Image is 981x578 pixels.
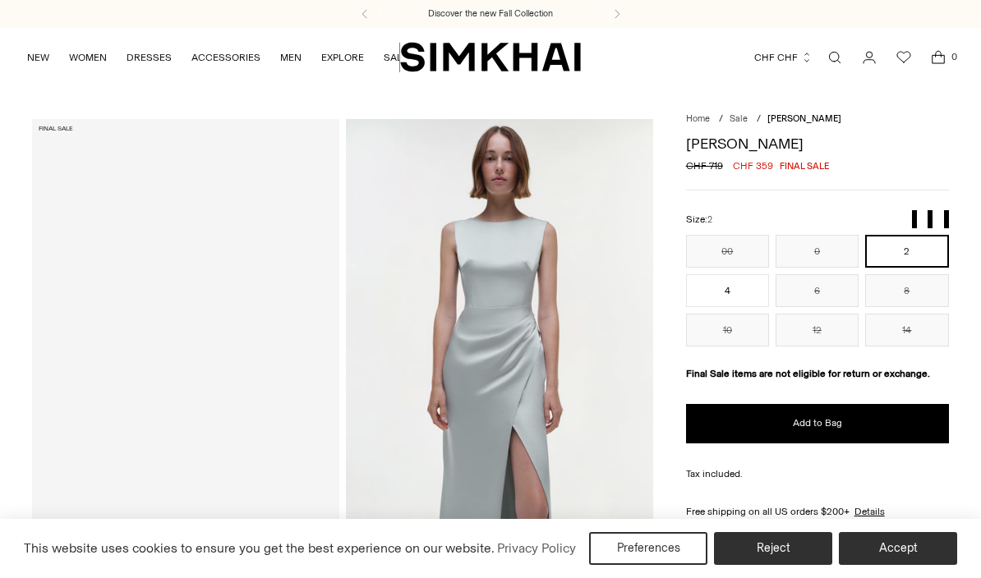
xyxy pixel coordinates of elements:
a: Open cart modal [922,41,955,74]
a: Sale [730,113,748,124]
span: [PERSON_NAME] [767,113,841,124]
span: CHF 359 [733,158,773,173]
a: Discover the new Fall Collection [428,7,553,21]
a: ACCESSORIES [191,39,260,76]
a: EXPLORE [321,39,364,76]
button: 10 [686,314,769,346]
button: 12 [776,314,859,346]
label: Size: [686,212,712,227]
strong: Final Sale items are not eligible for return or exchange. [686,368,930,379]
a: Privacy Policy (opens in a new tab) [495,536,578,561]
a: Wishlist [887,41,920,74]
button: Add to Bag [686,404,949,443]
span: 0 [946,49,961,64]
a: SIMKHAI [400,41,581,73]
button: Accept [839,532,957,565]
button: 14 [865,314,948,346]
button: Reject [714,532,832,565]
button: 00 [686,235,769,268]
a: MEN [280,39,302,76]
span: This website uses cookies to ensure you get the best experience on our website. [24,540,495,556]
a: Details [854,504,885,519]
nav: breadcrumbs [686,112,949,126]
a: NEW [27,39,49,76]
button: Preferences [589,532,707,565]
div: / [757,112,761,126]
div: Tax included. [686,466,949,481]
button: 0 [776,235,859,268]
h1: [PERSON_NAME] [686,136,949,151]
div: Free shipping on all US orders $200+ [686,504,949,519]
a: Go to the account page [853,41,886,74]
button: 8 [865,274,948,307]
button: 6 [776,274,859,307]
button: 4 [686,274,769,307]
div: / [719,112,723,126]
a: Home [686,113,710,124]
button: 2 [865,235,948,268]
s: CHF 719 [686,158,723,173]
button: CHF CHF [754,39,813,76]
span: 2 [707,214,712,225]
a: SALE [384,39,408,76]
span: Add to Bag [793,416,842,430]
a: DRESSES [127,39,172,76]
a: Open search modal [818,41,851,74]
a: WOMEN [69,39,107,76]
